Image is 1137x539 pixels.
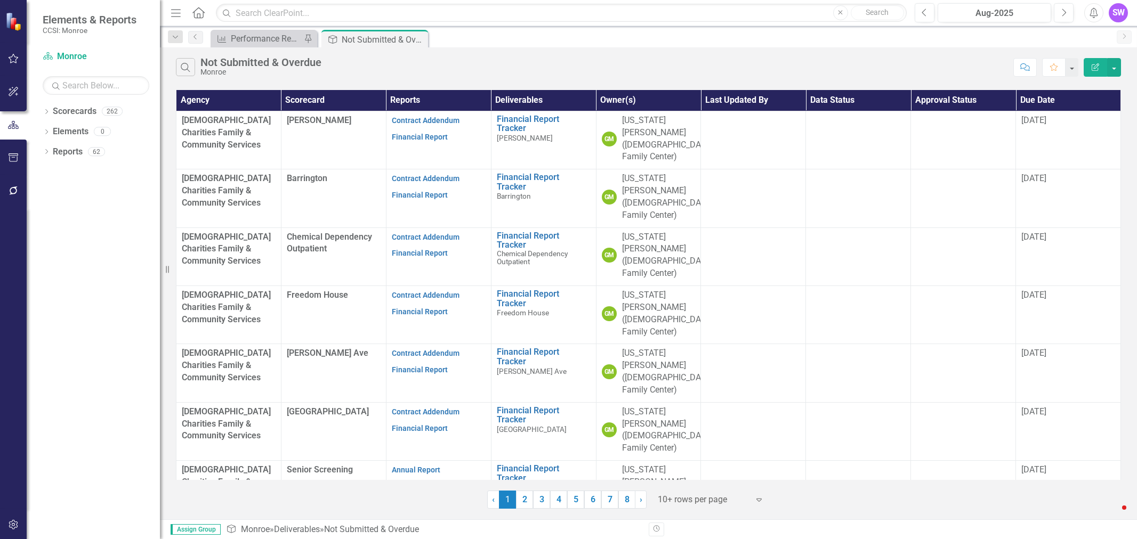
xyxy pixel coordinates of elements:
span: [PERSON_NAME] [287,115,351,125]
button: Search [851,5,904,20]
div: Not Submitted & Overdue [342,33,425,46]
td: Double-Click to Edit [596,169,701,227]
td: Double-Click to Edit [386,169,491,227]
td: Double-Click to Edit [596,344,701,402]
span: Assign Group [171,524,221,535]
span: [DATE] [1021,290,1046,300]
td: Double-Click to Edit Right Click for Context Menu [491,169,596,227]
div: GM [602,306,617,321]
a: 3 [533,491,550,509]
td: Double-Click to Edit [176,285,281,344]
a: Financial Report [392,307,448,316]
div: 262 [102,107,123,116]
a: 6 [584,491,601,509]
div: [US_STATE][PERSON_NAME] ([DEMOGRAPHIC_DATA] Family Center) [622,115,713,163]
td: Double-Click to Edit [596,461,701,529]
td: Double-Click to Edit [386,402,491,460]
button: Aug-2025 [938,3,1051,22]
td: Double-Click to Edit [911,402,1016,460]
td: Double-Click to Edit Right Click for Context Menu [491,344,596,402]
span: 1 [499,491,516,509]
a: Monroe [241,524,270,534]
td: Double-Click to Edit [806,344,911,402]
div: [US_STATE][PERSON_NAME] ([DEMOGRAPHIC_DATA] Family Center) [622,464,713,512]
iframe: Intercom live chat [1101,503,1126,528]
div: Performance Report [231,32,301,45]
strong: [DEMOGRAPHIC_DATA] Charities Family & Community Services [182,115,271,150]
a: Performance Report [213,32,301,45]
a: Deliverables [274,524,320,534]
a: 2 [516,491,533,509]
td: Double-Click to Edit [911,344,1016,402]
a: Financial Report [392,365,448,374]
button: SW [1109,3,1128,22]
span: [GEOGRAPHIC_DATA] [287,406,369,416]
span: Elements & Reports [43,13,136,26]
div: GM [602,190,617,205]
span: [DATE] [1021,406,1046,416]
td: Double-Click to Edit [176,344,281,402]
td: Double-Click to Edit Right Click for Context Menu [491,461,596,529]
div: GM [602,422,617,437]
td: Double-Click to Edit [386,227,491,285]
span: › [640,494,642,504]
td: Double-Click to Edit [386,461,491,529]
a: 8 [618,491,635,509]
strong: [DEMOGRAPHIC_DATA] Charities Family & Community Services [182,406,271,441]
td: Double-Click to Edit [806,402,911,460]
a: Financial Report Tracker [497,406,591,424]
div: » » [226,524,641,536]
strong: [DEMOGRAPHIC_DATA] Charities Family & Community Services [182,173,271,208]
strong: [DEMOGRAPHIC_DATA] Charities Family & Community Services [182,290,271,324]
td: Double-Click to Edit [806,111,911,169]
td: Double-Click to Edit [911,285,1016,344]
span: [DATE] [1021,115,1046,125]
a: Financial Report Tracker [497,464,591,483]
div: Monroe [200,68,321,76]
a: Contract Addendum [392,407,459,416]
span: [DATE] [1021,173,1046,183]
td: Double-Click to Edit [176,169,281,227]
td: Double-Click to Edit [386,344,491,402]
a: 5 [567,491,584,509]
input: Search Below... [43,76,149,95]
a: Annual Report [392,466,440,474]
div: 62 [88,147,105,156]
span: ‹ [492,494,495,504]
span: Barrington [287,173,327,183]
a: Reports [53,146,83,158]
small: CCSI: Monroe [43,26,136,35]
td: Double-Click to Edit [1016,402,1121,460]
td: Double-Click to Edit [596,285,701,344]
a: Monroe [43,51,149,63]
td: Double-Click to Edit [806,285,911,344]
a: Financial Report [392,133,448,141]
div: GM [602,132,617,146]
td: Double-Click to Edit Right Click for Context Menu [491,227,596,285]
a: Contract Addendum [392,233,459,241]
a: Financial Report Tracker [497,231,591,250]
span: [DATE] [1021,348,1046,358]
td: Double-Click to Edit [1016,461,1121,529]
td: Double-Click to Edit [806,169,911,227]
a: Contract Addendum [392,349,459,357]
a: Elements [53,126,88,138]
a: Financial Report Tracker [497,289,591,308]
img: ClearPoint Strategy [5,12,24,31]
td: Double-Click to Edit [1016,344,1121,402]
a: Financial Report [392,249,448,257]
td: Double-Click to Edit [911,169,1016,227]
a: Financial Report Tracker [497,115,591,133]
td: Double-Click to Edit [386,285,491,344]
td: Double-Click to Edit [1016,169,1121,227]
div: GM [602,248,617,263]
a: Scorecards [53,105,96,118]
td: Double-Click to Edit [1016,285,1121,344]
a: Contract Addendum [392,291,459,299]
div: Not Submitted & Overdue [200,56,321,68]
div: GM [602,364,617,379]
td: Double-Click to Edit [1016,111,1121,169]
div: [US_STATE][PERSON_NAME] ([DEMOGRAPHIC_DATA] Family Center) [622,173,713,221]
td: Double-Click to Edit [596,227,701,285]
